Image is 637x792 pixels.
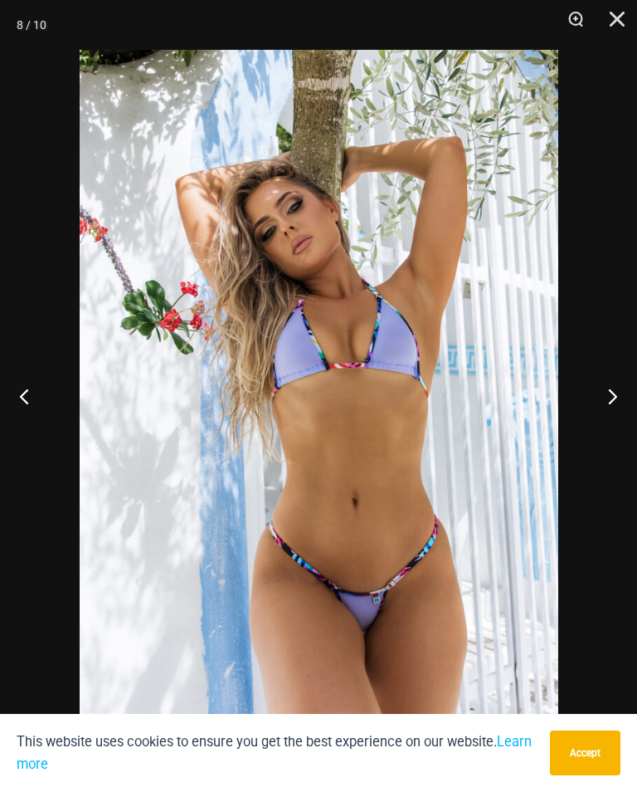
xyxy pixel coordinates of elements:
[550,731,620,775] button: Accept
[17,731,537,775] p: This website uses cookies to ensure you get the best experience on our website.
[80,50,558,768] img: Havana Club Purple Multi 312 Top 451 Bottom 02
[17,734,532,772] a: Learn more
[17,12,46,37] div: 8 / 10
[575,354,637,438] button: Next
